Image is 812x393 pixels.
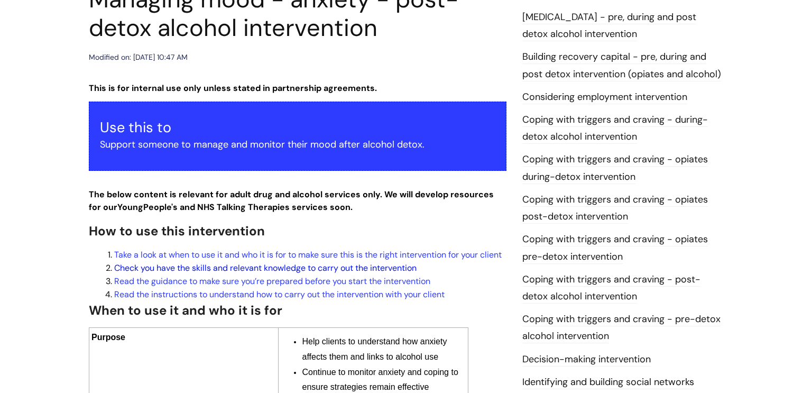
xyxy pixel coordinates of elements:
[117,202,180,213] strong: Young
[114,289,445,300] a: Read the instructions to understand how to carry out the intervention with your client
[100,136,495,153] p: Support someone to manage and monitor their mood after alcohol detox.
[522,273,700,304] a: Coping with triggers and craving - post-detox alcohol intervention
[114,249,502,260] a: Take a look at when to use it and who it is for to make sure this is the right intervention for y...
[522,113,708,144] a: Coping with triggers and craving - during-detox alcohol intervention
[143,202,178,213] strong: People's
[522,313,721,343] a: Coping with triggers and craving - pre-detox alcohol intervention
[100,119,495,136] h3: Use this to
[522,90,687,104] a: Considering employment intervention
[89,302,282,318] span: When to use it and who it is for
[302,368,458,392] span: Continue to monitor anxiety and coping to ensure strategies remain effective
[114,276,430,287] a: Read the guidance to make sure you’re prepared before you start the intervention
[89,51,188,64] div: Modified on: [DATE] 10:47 AM
[89,189,494,213] strong: The below content is relevant for adult drug and alcohol services only. We will develop resources...
[522,233,708,263] a: Coping with triggers and craving - opiates pre-detox intervention
[522,50,721,81] a: Building recovery capital - pre, during and post detox intervention (opiates and alcohol)
[522,153,708,184] a: Coping with triggers and craving - opiates during-detox intervention
[114,262,417,273] a: Check you have the skills and relevant knowledge to carry out the intervention
[89,83,377,94] strong: This is for internal use only unless stated in partnership agreements.
[522,193,708,224] a: Coping with triggers and craving - opiates post-detox intervention
[91,333,125,342] span: Purpose
[522,353,651,367] a: Decision-making intervention
[89,223,265,239] span: How to use this intervention
[522,11,696,41] a: [MEDICAL_DATA] - pre, during and post detox alcohol intervention
[302,337,447,361] span: Help clients to understand how anxiety affects them and links to alcohol use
